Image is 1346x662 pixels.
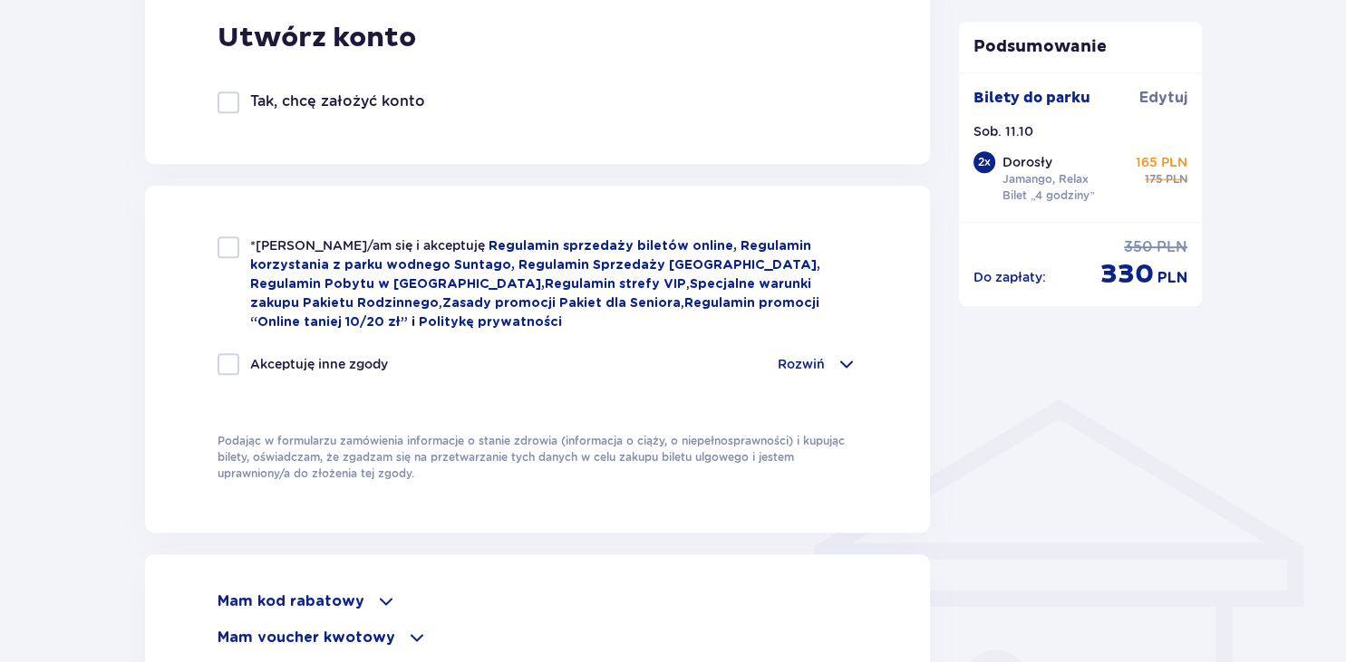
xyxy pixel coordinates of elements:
p: Akceptuję inne zgody [250,355,388,373]
p: Tak, chcę założyć konto [250,91,425,111]
span: PLN [1157,237,1187,257]
a: Zasady promocji Pakiet dla Seniora [442,297,681,310]
p: Jamango, Relax [1002,171,1089,187]
p: Mam voucher kwotowy [218,628,395,648]
a: Politykę prywatności [419,316,562,329]
p: Do zapłaty : [973,268,1046,286]
p: Bilet „4 godziny” [1002,187,1095,204]
p: Rozwiń [778,355,825,373]
span: PLN [1166,171,1187,187]
span: 350 [1124,237,1153,257]
p: Mam kod rabatowy [218,591,364,611]
span: Edytuj [1139,88,1187,108]
p: 165 PLN [1136,153,1187,171]
p: Bilety do parku [973,88,1090,108]
a: Regulamin sprzedaży biletów online, [489,240,741,253]
div: 2 x [973,151,995,173]
span: i [412,316,419,329]
span: PLN [1157,268,1187,288]
span: *[PERSON_NAME]/am się i akceptuję [250,238,489,253]
span: 330 [1100,257,1154,292]
p: Dorosły [1002,153,1052,171]
span: 175 [1145,171,1162,187]
a: Regulamin Sprzedaży [GEOGRAPHIC_DATA], [518,259,820,272]
p: Podsumowanie [959,36,1202,58]
a: Regulamin strefy VIP [545,278,686,291]
p: Utwórz konto [218,21,416,55]
p: Podając w formularzu zamówienia informacje o stanie zdrowia (informacja o ciąży, o niepełnosprawn... [218,433,858,482]
p: , , , [250,236,858,331]
p: Sob. 11.10 [973,122,1033,140]
a: Regulamin Pobytu w [GEOGRAPHIC_DATA], [250,278,545,291]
